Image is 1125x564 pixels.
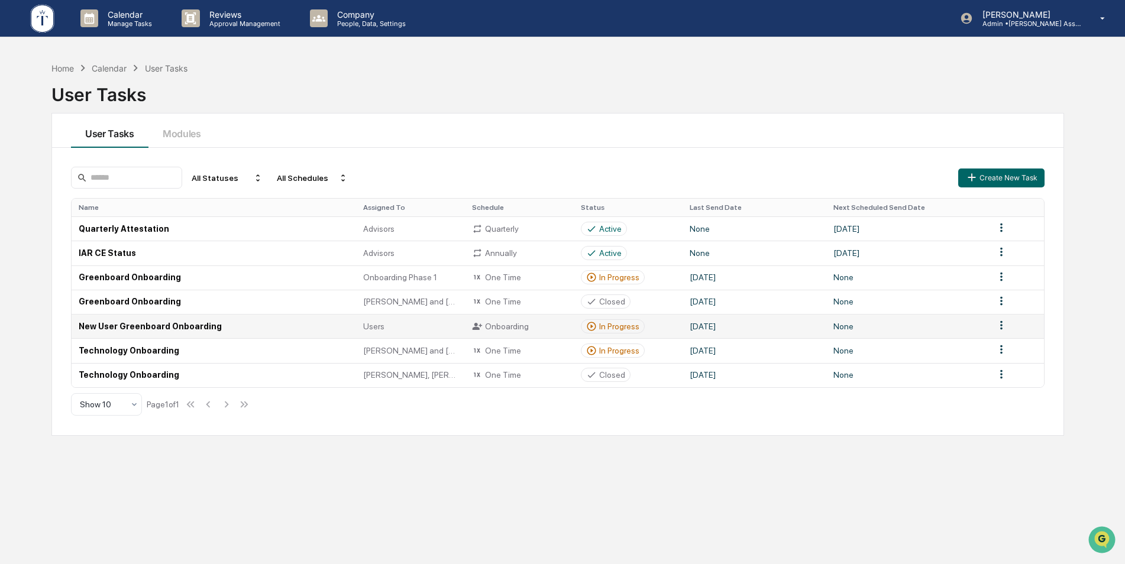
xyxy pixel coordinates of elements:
th: Name [72,199,356,216]
td: New User Greenboard Onboarding [72,314,356,338]
td: IAR CE Status [72,241,356,265]
td: None [826,363,988,387]
td: Greenboard Onboarding [72,290,356,314]
div: Closed [599,370,625,380]
p: Manage Tasks [98,20,158,28]
a: 🗄️Attestations [81,144,151,166]
td: [DATE] [683,265,826,290]
span: Users [363,322,384,331]
div: 🖐️ [12,150,21,160]
p: Company [328,9,412,20]
div: User Tasks [51,74,1064,105]
span: Advisors [363,248,395,258]
th: Last Send Date [683,199,826,216]
button: User Tasks [71,114,148,148]
button: Create New Task [958,168,1045,187]
td: None [826,314,988,338]
span: [PERSON_NAME] and [PERSON_NAME] Onboarding [363,297,458,306]
div: 🔎 [12,173,21,182]
div: One Time [472,296,567,307]
p: People, Data, Settings [328,20,412,28]
td: [DATE] [826,241,988,265]
div: In Progress [599,322,639,331]
a: Powered byPylon [83,200,143,209]
td: None [826,290,988,314]
p: Reviews [200,9,286,20]
div: In Progress [599,346,639,355]
div: Home [51,63,74,73]
div: One Time [472,272,567,283]
div: Start new chat [40,90,194,102]
th: Schedule [465,199,574,216]
th: Status [574,199,683,216]
span: [PERSON_NAME] and [PERSON_NAME] Onboarding [363,346,458,355]
th: Next Scheduled Send Date [826,199,988,216]
p: Approval Management [200,20,286,28]
td: Quarterly Attestation [72,216,356,241]
a: 🔎Data Lookup [7,167,79,188]
td: Greenboard Onboarding [72,265,356,290]
a: 🖐️Preclearance [7,144,81,166]
img: logo [28,2,57,35]
td: [DATE] [683,314,826,338]
img: 1746055101610-c473b297-6a78-478c-a979-82029cc54cd1 [12,90,33,112]
td: Technology Onboarding [72,363,356,387]
td: None [683,241,826,265]
p: Admin • [PERSON_NAME] Asset Management LLC [973,20,1083,28]
div: All Statuses [187,168,267,187]
div: Active [599,224,622,234]
td: [DATE] [683,290,826,314]
span: Advisors [363,224,395,234]
td: None [826,338,988,362]
span: Preclearance [24,149,76,161]
button: Start new chat [201,94,215,108]
td: [DATE] [826,216,988,241]
iframe: Open customer support [1087,525,1119,557]
div: Closed [599,297,625,306]
span: Pylon [118,200,143,209]
div: One Time [472,369,567,380]
button: Modules [148,114,215,148]
span: Data Lookup [24,171,75,183]
td: Technology Onboarding [72,338,356,362]
td: [DATE] [683,338,826,362]
div: Active [599,248,622,258]
div: Quarterly [472,223,567,234]
div: In Progress [599,273,639,282]
div: Page 1 of 1 [147,400,179,409]
div: All Schedules [272,168,353,187]
p: [PERSON_NAME] [973,9,1083,20]
span: [PERSON_NAME], [PERSON_NAME], [PERSON_NAME] Onboard [363,370,458,380]
div: One Time [472,345,567,356]
td: None [826,265,988,290]
p: Calendar [98,9,158,20]
div: Onboarding [472,321,567,332]
span: Onboarding Phase 1 [363,273,437,282]
div: Calendar [92,63,127,73]
div: User Tasks [145,63,187,73]
div: We're available if you need us! [40,102,150,112]
td: None [683,216,826,241]
span: Attestations [98,149,147,161]
th: Assigned To [356,199,465,216]
p: How can we help? [12,25,215,44]
div: Annually [472,248,567,258]
div: 🗄️ [86,150,95,160]
td: [DATE] [683,363,826,387]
